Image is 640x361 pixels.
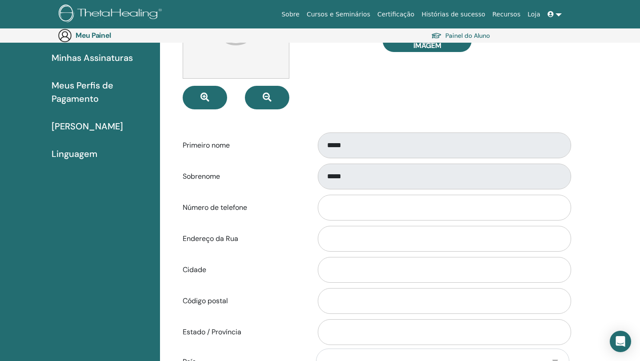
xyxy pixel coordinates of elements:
[183,296,228,305] font: Código postal
[492,11,520,18] font: Recursos
[445,32,490,40] font: Painel do Aluno
[431,32,442,40] img: graduation-cap.svg
[183,203,247,212] font: Número de telefone
[610,331,631,352] div: Open Intercom Messenger
[76,31,111,40] font: Meu Painel
[307,11,370,18] font: Cursos e Seminários
[431,29,490,42] a: Painel do Aluno
[183,234,238,243] font: Endereço da Rua
[52,80,113,104] font: Meus Perfis de Pagamento
[528,11,540,18] font: Loja
[374,6,418,23] a: Certificação
[421,11,485,18] font: Histórias de sucesso
[183,265,206,274] font: Cidade
[183,172,220,181] font: Sobrenome
[58,28,72,43] img: generic-user-icon.jpg
[183,140,230,150] font: Primeiro nome
[52,148,97,160] font: Linguagem
[278,6,303,23] a: Sobre
[59,4,165,24] img: logo.png
[52,120,123,132] font: [PERSON_NAME]
[418,6,488,23] a: Histórias de sucesso
[303,6,374,23] a: Cursos e Seminários
[489,6,524,23] a: Recursos
[377,11,414,18] font: Certificação
[52,52,133,64] font: Minhas Assinaturas
[524,6,544,23] a: Loja
[183,327,241,337] font: Estado / Província
[281,11,299,18] font: Sobre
